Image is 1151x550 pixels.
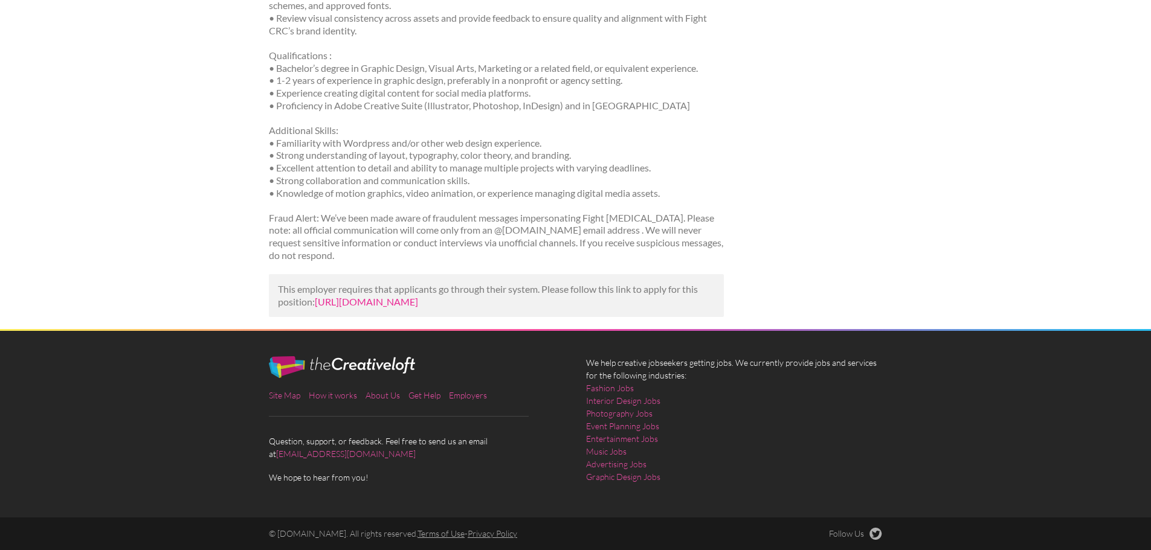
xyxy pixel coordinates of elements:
a: Advertising Jobs [586,458,646,470]
div: Question, support, or feedback. Feel free to send us an email at [259,356,576,484]
a: Fashion Jobs [586,382,634,394]
a: [URL][DOMAIN_NAME] [315,296,418,307]
div: We help creative jobseekers getting jobs. We currently provide jobs and services for the followin... [576,356,893,493]
a: Interior Design Jobs [586,394,660,407]
p: Fraud Alert: We’ve been made aware of fraudulent messages impersonating Fight [MEDICAL_DATA]. Ple... [269,212,724,262]
a: Photography Jobs [586,407,653,420]
a: Follow Us [829,528,882,540]
a: [EMAIL_ADDRESS][DOMAIN_NAME] [276,449,416,459]
a: Get Help [408,390,440,400]
a: Music Jobs [586,445,627,458]
p: Qualifications : • Bachelor’s degree in Graphic Design, Visual Arts, Marketing or a related field... [269,50,724,112]
span: We hope to hear from you! [269,471,565,484]
a: Employers [449,390,487,400]
div: © [DOMAIN_NAME]. All rights reserved. - [259,528,735,540]
p: Additional Skills: • Familiarity with Wordpress and/or other web design experience. • Strong unde... [269,124,724,200]
p: This employer requires that applicants go through their system. Please follow this link to apply ... [278,283,715,309]
a: Entertainment Jobs [586,432,658,445]
a: Graphic Design Jobs [586,470,660,483]
a: About Us [366,390,400,400]
a: How it works [309,390,357,400]
a: Site Map [269,390,300,400]
a: Event Planning Jobs [586,420,659,432]
a: Privacy Policy [468,528,517,539]
a: Terms of Use [418,528,465,539]
img: The Creative Loft [269,356,415,378]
